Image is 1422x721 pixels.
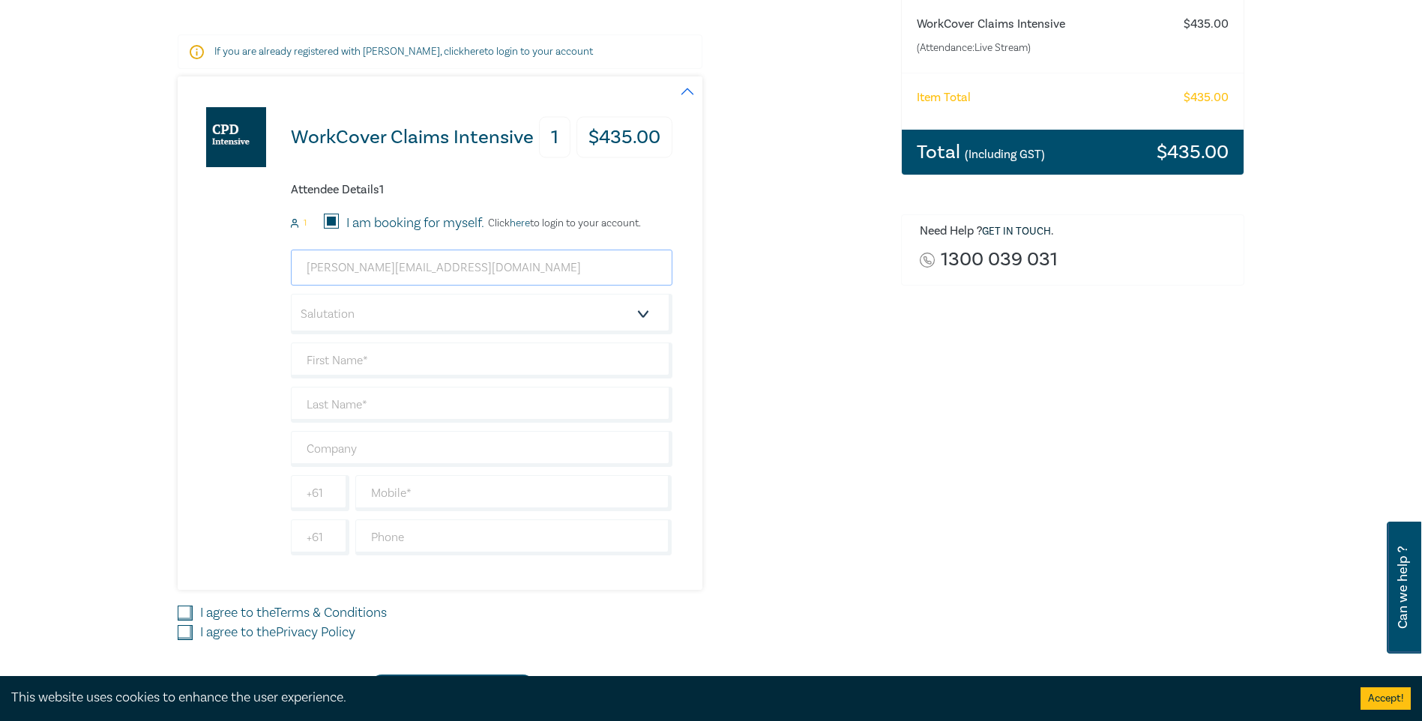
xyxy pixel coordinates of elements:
label: I agree to the [200,623,355,642]
input: +61 [291,519,349,555]
h6: $ 435.00 [1184,17,1229,31]
div: This website uses cookies to enhance the user experience. [11,688,1338,708]
input: Last Name* [291,387,672,423]
a: Get in touch [982,225,1051,238]
small: 1 [304,218,307,229]
h3: WorkCover Claims Intensive [291,127,534,148]
input: +61 [291,475,349,511]
img: WorkCover Claims Intensive [206,107,266,167]
small: (Including GST) [965,147,1045,162]
p: Click to login to your account. [484,217,641,229]
input: Phone [355,519,672,555]
label: I agree to the [200,603,387,623]
input: Company [291,431,672,467]
h6: Need Help ? . [920,224,1233,239]
h3: 1 [539,117,570,158]
a: here [464,45,484,58]
button: Accept cookies [1361,687,1411,710]
a: 1300 039 031 [941,250,1058,270]
a: Privacy Policy [276,624,355,641]
span: Can we help ? [1396,531,1410,645]
input: Mobile* [355,475,672,511]
label: I am booking for myself. [346,214,484,233]
h6: Item Total [917,91,971,105]
input: Attendee Email* [291,250,672,286]
h3: $ 435.00 [1157,142,1229,162]
button: Checkout [368,675,537,703]
p: If you are already registered with [PERSON_NAME], click to login to your account [214,44,666,59]
a: Terms & Conditions [274,604,387,621]
a: here [510,217,530,230]
h3: Total [917,142,1045,162]
h6: WorkCover Claims Intensive [917,17,1169,31]
h6: Attendee Details 1 [291,183,672,197]
h3: $ 435.00 [576,117,672,158]
h6: $ 435.00 [1184,91,1229,105]
a: Continue Shopping [537,675,693,703]
small: (Attendance: Live Stream ) [917,40,1169,55]
input: First Name* [291,343,672,378]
